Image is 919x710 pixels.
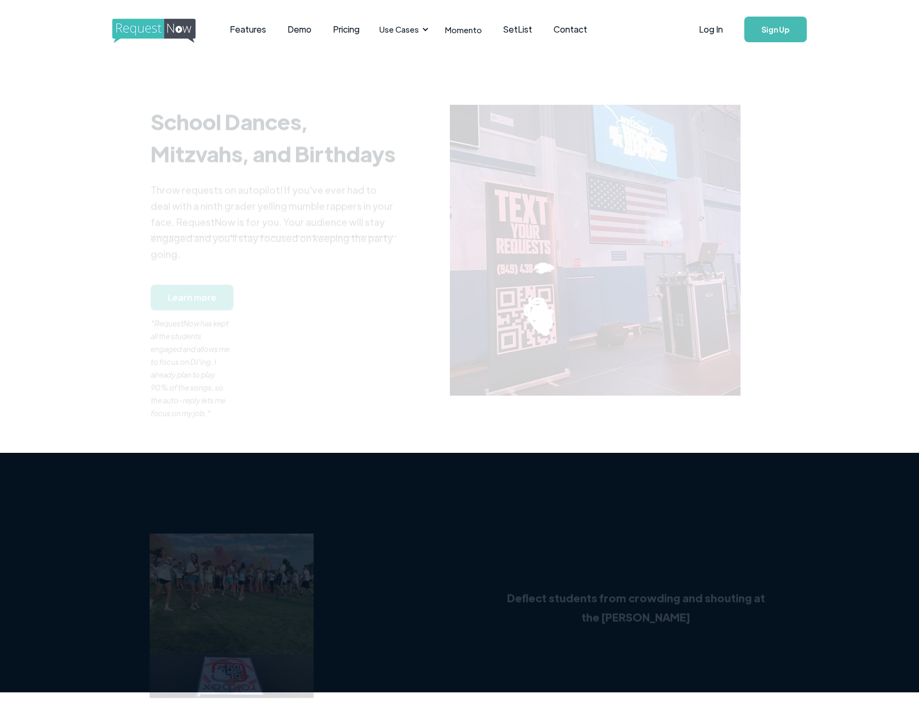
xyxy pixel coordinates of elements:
[219,13,277,46] a: Features
[151,304,231,419] div: "RequestNow has kept all the students engaged and allows me to focus on DJ'ing. I already plan to...
[322,13,370,46] a: Pricing
[277,13,322,46] a: Demo
[507,591,765,623] strong: Deflect students from crowding and shouting at the [PERSON_NAME]
[434,14,493,45] a: Momento
[112,19,192,40] a: home
[688,11,734,48] a: Log In
[543,13,598,46] a: Contact
[373,13,432,46] div: Use Cases
[112,19,215,43] img: requestnow logo
[151,284,233,310] a: Learn more
[151,182,396,262] div: Throw requests on autopilot! If you've ever had to deal with a ninth grader yelling mumble rapper...
[744,17,807,42] a: Sign Up
[379,24,419,35] div: Use Cases
[151,428,231,466] div: -[PERSON_NAME], Owner, Potted Productions
[151,107,395,167] strong: School Dances, Mitzvahs, and Birthdays
[450,105,741,396] img: poster for requests in a gym
[150,534,314,698] img: teens on a field in the summer
[493,13,543,46] a: SetList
